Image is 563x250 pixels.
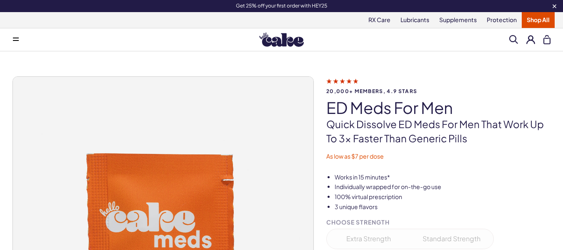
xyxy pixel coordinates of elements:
[434,12,482,28] a: Supplements
[326,88,550,94] span: 20,000+ members, 4.9 stars
[326,152,550,161] p: As low as $7 per dose
[522,12,555,28] a: Shop All
[335,183,550,191] li: Individually wrapped for on-the-go use
[395,12,434,28] a: Lubricants
[335,193,550,201] li: 100% virtual prescription
[363,12,395,28] a: RX Care
[326,99,550,116] h1: ED Meds for Men
[482,12,522,28] a: Protection
[335,173,550,182] li: Works in 15 minutes*
[326,77,550,94] a: 20,000+ members, 4.9 stars
[259,33,304,47] img: Hello Cake
[326,117,550,145] p: Quick dissolve ED Meds for men that work up to 3x faster than generic pills
[335,203,550,211] li: 3 unique flavors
